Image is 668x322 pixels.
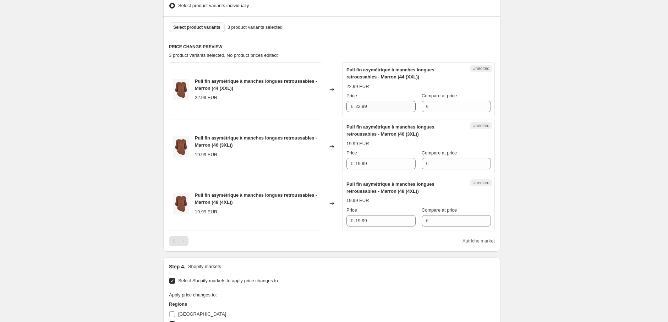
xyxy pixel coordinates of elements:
[173,136,189,157] img: JOA-4633-1_80x.jpg
[178,311,226,317] span: [GEOGRAPHIC_DATA]
[426,218,428,223] span: €
[346,124,434,137] span: Pull fin asymétrique à manches longues retroussables - Marron (46 (3XL))
[472,123,489,129] span: Unedited
[195,192,317,205] span: Pull fin asymétrique à manches longues retroussables - Marron (48 (4XL))
[195,78,317,91] span: Pull fin asymétrique à manches longues retroussables - Marron (44 (XXL))
[346,93,357,98] span: Price
[173,79,189,100] img: JOA-4633-1_80x.jpg
[462,238,495,244] span: Autriche market
[173,24,220,30] span: Select product variants
[178,3,249,8] span: Select product variants individually
[169,301,304,308] h3: Regions
[346,140,369,147] div: 19.99 EUR
[169,263,185,270] h2: Step 4.
[169,236,188,246] nav: Pagination
[169,44,495,50] h6: PRICE CHANGE PREVIEW
[351,218,353,223] span: €
[346,197,369,204] div: 19.99 EUR
[195,208,218,215] div: 19.99 EUR
[472,66,489,71] span: Unedited
[422,93,457,98] span: Compare at price
[422,150,457,155] span: Compare at price
[346,207,357,213] span: Price
[426,161,428,166] span: €
[346,150,357,155] span: Price
[472,180,489,186] span: Unedited
[169,22,225,32] button: Select product variants
[422,207,457,213] span: Compare at price
[351,161,353,166] span: €
[178,278,278,283] span: Select Shopify markets to apply price changes to
[169,53,278,58] span: 3 product variants selected. No product prices edited:
[195,94,218,101] div: 22.99 EUR
[426,104,428,109] span: €
[195,151,218,158] div: 19.99 EUR
[188,263,221,270] p: Shopify markets
[346,181,434,194] span: Pull fin asymétrique à manches longues retroussables - Marron (48 (4XL))
[228,24,283,31] span: 3 product variants selected
[169,292,217,298] span: Apply price changes to:
[346,67,434,80] span: Pull fin asymétrique à manches longues retroussables - Marron (44 (XXL))
[346,83,369,90] div: 22.99 EUR
[195,135,317,148] span: Pull fin asymétrique à manches longues retroussables - Marron (46 (3XL))
[173,193,189,214] img: JOA-4633-1_80x.jpg
[351,104,353,109] span: €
